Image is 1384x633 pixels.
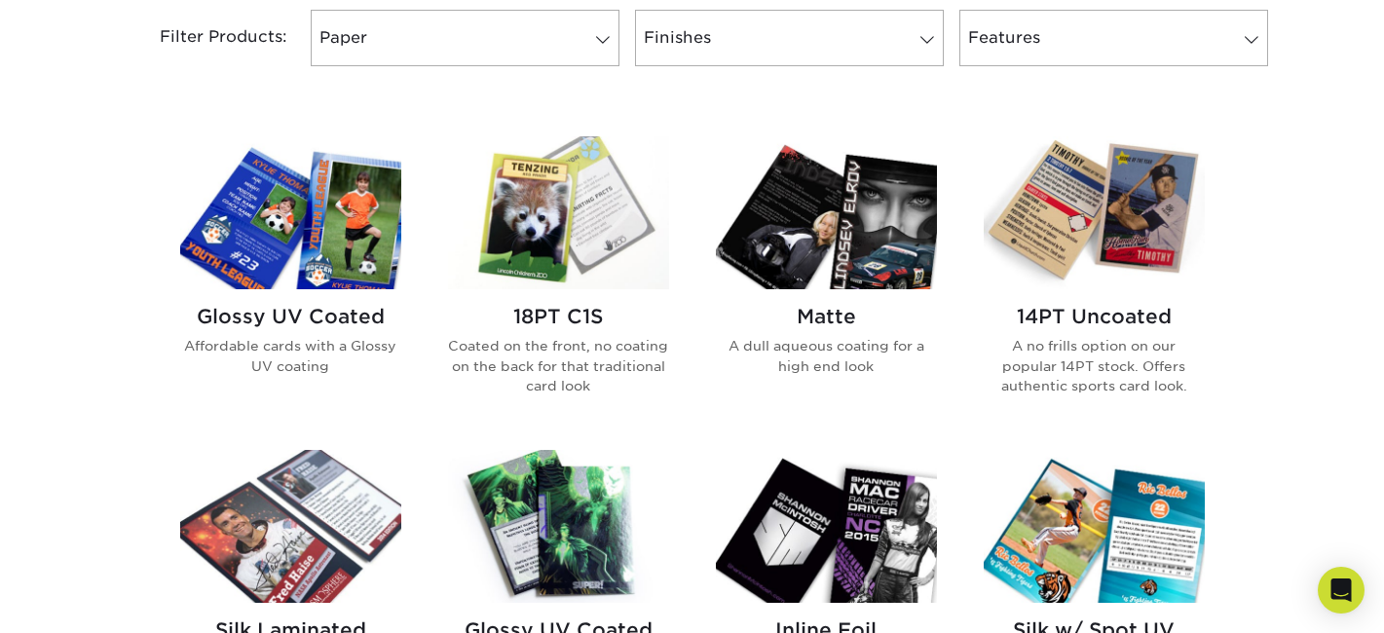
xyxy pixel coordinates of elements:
[716,450,937,603] img: Inline Foil Trading Cards
[311,10,619,66] a: Paper
[716,136,937,289] img: Matte Trading Cards
[959,10,1268,66] a: Features
[5,574,166,626] iframe: Google Customer Reviews
[180,136,401,427] a: Glossy UV Coated Trading Cards Glossy UV Coated Affordable cards with a Glossy UV coating
[108,10,303,66] div: Filter Products:
[635,10,944,66] a: Finishes
[984,136,1205,427] a: 14PT Uncoated Trading Cards 14PT Uncoated A no frills option on our popular 14PT stock. Offers au...
[984,136,1205,289] img: 14PT Uncoated Trading Cards
[448,305,669,328] h2: 18PT C1S
[180,336,401,376] p: Affordable cards with a Glossy UV coating
[984,450,1205,603] img: Silk w/ Spot UV Trading Cards
[180,136,401,289] img: Glossy UV Coated Trading Cards
[180,450,401,603] img: Silk Laminated Trading Cards
[448,136,669,289] img: 18PT C1S Trading Cards
[448,450,669,603] img: Glossy UV Coated w/ Inline Foil Trading Cards
[448,336,669,395] p: Coated on the front, no coating on the back for that traditional card look
[716,305,937,328] h2: Matte
[984,336,1205,395] p: A no frills option on our popular 14PT stock. Offers authentic sports card look.
[716,136,937,427] a: Matte Trading Cards Matte A dull aqueous coating for a high end look
[716,336,937,376] p: A dull aqueous coating for a high end look
[1318,567,1365,614] div: Open Intercom Messenger
[984,305,1205,328] h2: 14PT Uncoated
[180,305,401,328] h2: Glossy UV Coated
[448,136,669,427] a: 18PT C1S Trading Cards 18PT C1S Coated on the front, no coating on the back for that traditional ...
